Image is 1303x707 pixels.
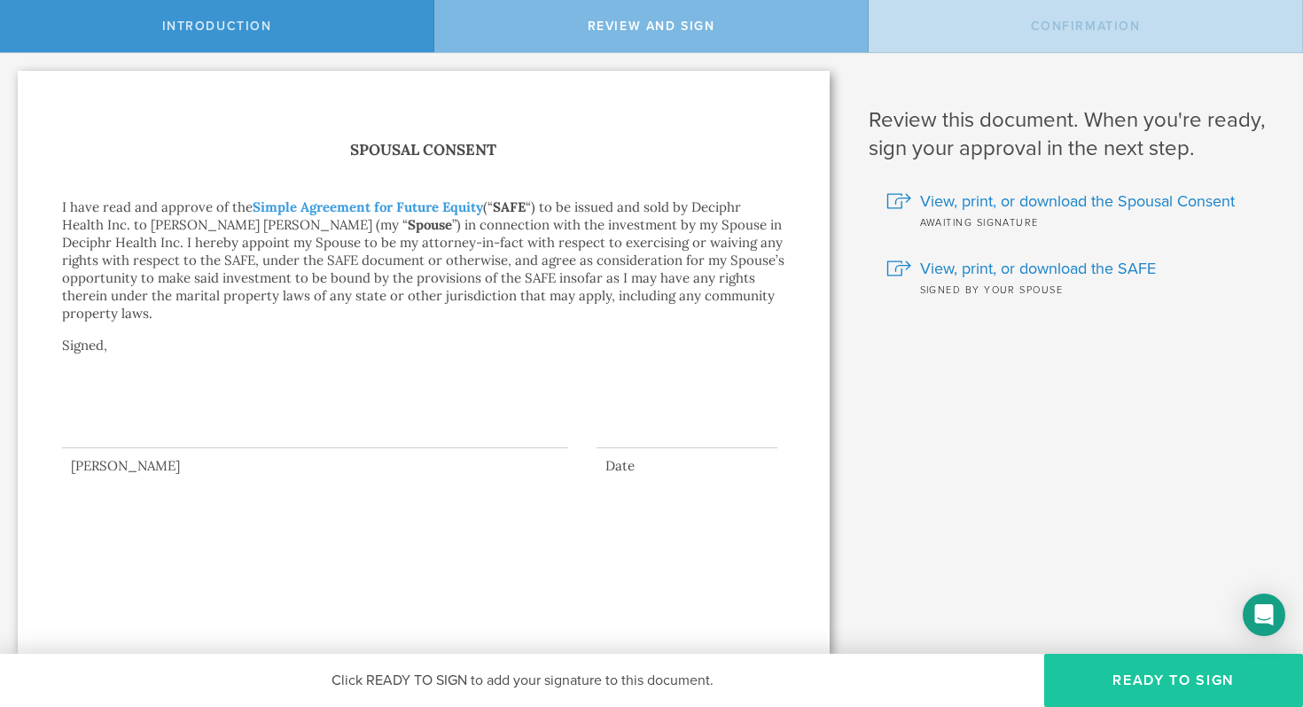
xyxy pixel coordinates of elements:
span: Review and Sign [588,19,715,34]
button: Ready to Sign [1044,654,1303,707]
div: Signed by your spouse [886,280,1277,298]
span: Confirmation [1031,19,1141,34]
strong: SAFE [493,198,526,215]
h1: Review this document. When you're ready, sign your approval in the next step. [869,106,1277,163]
p: I have read and approve of the (“ “) to be issued and sold by Deciphr Health Inc. to [PERSON_NAME... [62,198,785,322]
div: Open Intercom Messenger [1243,594,1285,636]
div: Awaiting signature [886,213,1277,230]
span: Introduction [162,19,272,34]
h1: Spousal Consent [62,137,785,163]
strong: Spouse [408,216,452,233]
p: Signed, [62,337,785,390]
div: Date [597,457,777,475]
span: View, print, or download the SAFE [920,257,1156,280]
a: Simple Agreement for Future Equity [253,198,483,215]
div: [PERSON_NAME] [62,457,568,475]
span: View, print, or download the Spousal Consent [920,190,1235,213]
